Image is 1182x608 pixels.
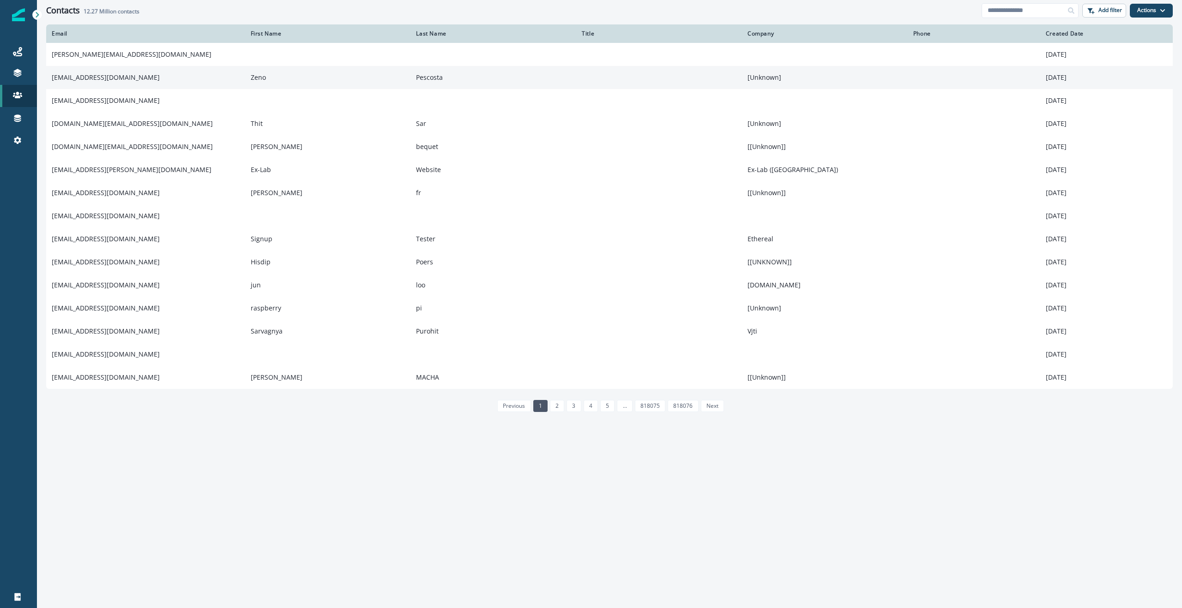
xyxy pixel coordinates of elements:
[742,135,908,158] td: [[Unknown]]
[416,30,571,37] div: Last Name
[1046,280,1167,290] p: [DATE]
[1046,73,1167,82] p: [DATE]
[1046,142,1167,151] p: [DATE]
[742,297,908,320] td: [Unknown]
[410,158,576,181] td: Website
[46,158,245,181] td: [EMAIL_ADDRESS][PERSON_NAME][DOMAIN_NAME]
[1098,7,1122,13] p: Add filter
[245,274,411,297] td: jun
[46,274,245,297] td: [EMAIL_ADDRESS][DOMAIN_NAME]
[1046,96,1167,105] p: [DATE]
[635,400,665,412] a: Page 818075
[84,7,116,15] span: 12.27 Million
[245,181,411,204] td: [PERSON_NAME]
[46,320,1173,343] a: [EMAIL_ADDRESS][DOMAIN_NAME]SarvagnyaPurohitVjti[DATE]
[1130,4,1173,18] button: Actions
[46,343,245,366] td: [EMAIL_ADDRESS][DOMAIN_NAME]
[1082,4,1126,18] button: Add filter
[46,112,245,135] td: [DOMAIN_NAME][EMAIL_ADDRESS][DOMAIN_NAME]
[46,250,1173,274] a: [EMAIL_ADDRESS][DOMAIN_NAME]HisdipPoers[[UNKNOWN]][DATE]
[1046,50,1167,59] p: [DATE]
[742,274,908,297] td: [DOMAIN_NAME]
[410,181,576,204] td: fr
[46,158,1173,181] a: [EMAIL_ADDRESS][PERSON_NAME][DOMAIN_NAME]Ex-LabWebsiteEx-Lab ([GEOGRAPHIC_DATA])[DATE]
[46,297,245,320] td: [EMAIL_ADDRESS][DOMAIN_NAME]
[410,366,576,389] td: MACHA
[46,89,1173,112] a: [EMAIL_ADDRESS][DOMAIN_NAME][DATE]
[46,181,1173,204] a: [EMAIL_ADDRESS][DOMAIN_NAME][PERSON_NAME]fr[[Unknown]][DATE]
[46,112,1173,135] a: [DOMAIN_NAME][EMAIL_ADDRESS][DOMAIN_NAME]ThitSar[Unknown][DATE]
[1046,234,1167,244] p: [DATE]
[46,320,245,343] td: [EMAIL_ADDRESS][DOMAIN_NAME]
[46,66,1173,89] a: [EMAIL_ADDRESS][DOMAIN_NAME]ZenoPescosta[Unknown][DATE]
[46,6,80,16] h1: Contacts
[46,43,245,66] td: [PERSON_NAME][EMAIL_ADDRESS][DOMAIN_NAME]
[1046,373,1167,382] p: [DATE]
[410,250,576,274] td: Poers
[742,366,908,389] td: [[Unknown]]
[742,227,908,250] td: Ethereal
[245,297,411,320] td: raspberry
[46,297,1173,320] a: [EMAIL_ADDRESS][DOMAIN_NAME]raspberrypi[Unknown][DATE]
[1046,30,1167,37] div: Created Date
[701,400,724,412] a: Next page
[410,320,576,343] td: Purohit
[12,8,25,21] img: Inflection
[245,112,411,135] td: Thit
[1046,188,1167,197] p: [DATE]
[617,400,632,412] a: Jump forward
[410,135,576,158] td: bequet
[742,66,908,89] td: [Unknown]
[742,320,908,343] td: Vjti
[84,8,139,15] h2: contacts
[410,274,576,297] td: loo
[245,227,411,250] td: Signup
[46,227,1173,250] a: [EMAIL_ADDRESS][DOMAIN_NAME]SignupTesterEthereal[DATE]
[1046,119,1167,128] p: [DATE]
[46,204,1173,227] a: [EMAIL_ADDRESS][DOMAIN_NAME][DATE]
[1046,165,1167,174] p: [DATE]
[46,66,245,89] td: [EMAIL_ADDRESS][DOMAIN_NAME]
[245,135,411,158] td: [PERSON_NAME]
[533,400,548,412] a: Page 1 is your current page
[1046,350,1167,359] p: [DATE]
[742,158,908,181] td: Ex-Lab ([GEOGRAPHIC_DATA])
[1046,257,1167,267] p: [DATE]
[46,89,245,112] td: [EMAIL_ADDRESS][DOMAIN_NAME]
[46,135,1173,158] a: [DOMAIN_NAME][EMAIL_ADDRESS][DOMAIN_NAME][PERSON_NAME]bequet[[Unknown]][DATE]
[46,43,1173,66] a: [PERSON_NAME][EMAIL_ADDRESS][DOMAIN_NAME][DATE]
[584,400,598,412] a: Page 4
[251,30,405,37] div: First Name
[1046,304,1167,313] p: [DATE]
[742,250,908,274] td: [[UNKNOWN]]
[46,135,245,158] td: [DOMAIN_NAME][EMAIL_ADDRESS][DOMAIN_NAME]
[46,274,1173,297] a: [EMAIL_ADDRESS][DOMAIN_NAME]junloo[DOMAIN_NAME][DATE]
[550,400,564,412] a: Page 2
[1046,327,1167,336] p: [DATE]
[582,30,736,37] div: Title
[410,66,576,89] td: Pescosta
[495,400,724,412] ul: Pagination
[913,30,1035,37] div: Phone
[410,112,576,135] td: Sar
[245,66,411,89] td: Zeno
[245,158,411,181] td: Ex-Lab
[567,400,581,412] a: Page 3
[46,181,245,204] td: [EMAIL_ADDRESS][DOMAIN_NAME]
[410,297,576,320] td: pi
[668,400,698,412] a: Page 818076
[600,400,615,412] a: Page 5
[742,112,908,135] td: [Unknown]
[52,30,240,37] div: Email
[46,366,245,389] td: [EMAIL_ADDRESS][DOMAIN_NAME]
[46,204,245,227] td: [EMAIL_ADDRESS][DOMAIN_NAME]
[742,181,908,204] td: [[Unknown]]
[748,30,902,37] div: Company
[245,320,411,343] td: Sarvagnya
[410,227,576,250] td: Tester
[46,250,245,274] td: [EMAIL_ADDRESS][DOMAIN_NAME]
[46,227,245,250] td: [EMAIL_ADDRESS][DOMAIN_NAME]
[46,343,1173,366] a: [EMAIL_ADDRESS][DOMAIN_NAME][DATE]
[46,366,1173,389] a: [EMAIL_ADDRESS][DOMAIN_NAME][PERSON_NAME]MACHA[[Unknown]][DATE]
[1046,211,1167,221] p: [DATE]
